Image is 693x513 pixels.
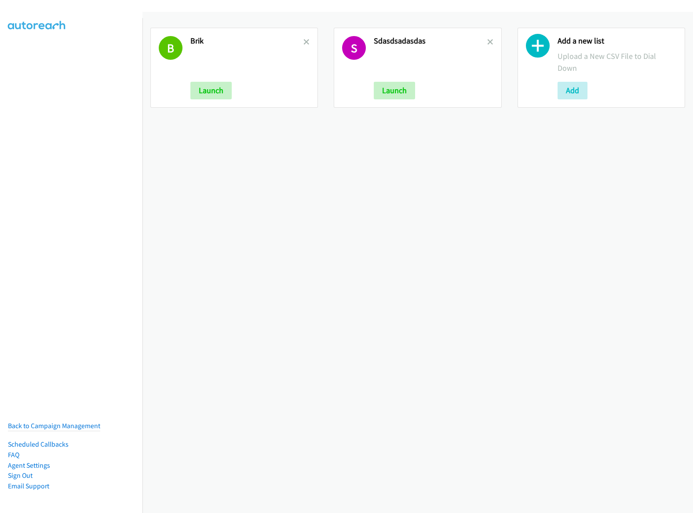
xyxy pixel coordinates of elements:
[374,82,415,99] button: Launch
[8,482,49,490] a: Email Support
[8,422,100,430] a: Back to Campaign Management
[558,50,677,74] p: Upload a New CSV File to Dial Down
[558,82,587,99] button: Add
[8,440,69,448] a: Scheduled Callbacks
[558,36,677,46] h2: Add a new list
[159,36,182,60] h1: B
[190,82,232,99] button: Launch
[342,36,366,60] h1: S
[8,451,19,459] a: FAQ
[190,36,303,46] h2: Brik
[8,471,33,480] a: Sign Out
[374,36,487,46] h2: Sdasdsadasdas
[8,461,50,469] a: Agent Settings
